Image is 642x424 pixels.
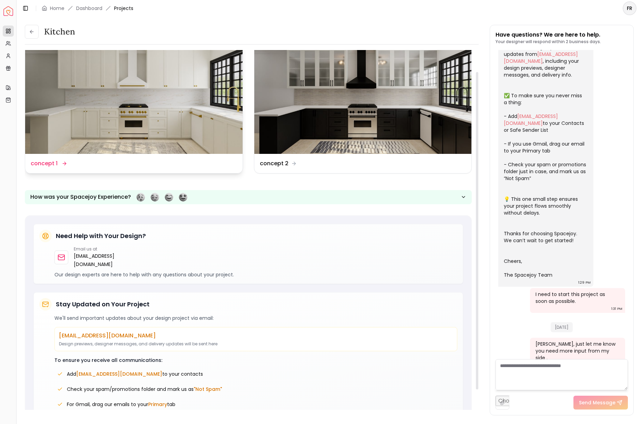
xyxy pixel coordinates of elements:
p: We'll send important updates about your design project via email: [54,315,457,322]
p: Email us at [74,246,147,252]
a: [EMAIL_ADDRESS][DOMAIN_NAME] [504,51,578,65]
button: FR [623,1,636,15]
span: Projects [114,5,133,12]
a: [EMAIL_ADDRESS][DOMAIN_NAME] [504,113,558,127]
p: Design previews, designer messages, and delivery updates will be sent here [59,341,453,347]
div: I need to start this project as soon as possible. [536,291,618,305]
span: [EMAIL_ADDRESS][DOMAIN_NAME] [76,371,162,377]
p: Our design experts are here to help with any questions about your project. [54,271,457,278]
img: concept 1 [25,31,243,154]
a: Spacejoy [3,6,13,16]
div: 1:29 PM [578,279,591,286]
dd: concept 2 [260,159,288,168]
span: Check your spam/promotions folder and mark us as [67,386,222,393]
span: "Not Spam" [194,386,222,393]
a: Home [50,5,64,12]
div: [PERSON_NAME], just let me know you need more input from my side . [536,341,618,361]
span: [DATE] [551,322,573,332]
span: Add to your contacts [67,371,203,377]
p: [EMAIL_ADDRESS][DOMAIN_NAME] [59,332,453,340]
dd: concept 1 [31,159,58,168]
h5: Stay Updated on Your Project [56,299,150,309]
p: Have questions? We are here to help. [496,31,601,39]
p: Your designer will respond within 2 business days. [496,39,601,45]
a: Dashboard [76,5,102,12]
p: How was your Spacejoy Experience? [30,193,131,201]
img: Spacejoy Logo [3,6,13,16]
nav: breadcrumb [42,5,133,12]
span: FR [623,2,636,14]
a: concept 2concept 2 [254,31,472,174]
p: To ensure you receive all communications: [54,357,457,364]
a: concept 1concept 1 [25,31,243,174]
img: concept 2 [254,31,472,154]
a: [EMAIL_ADDRESS][DOMAIN_NAME] [74,252,147,268]
button: How was your Spacejoy Experience?Feeling terribleFeeling badFeeling goodFeeling awesome [25,190,472,204]
h3: Kitchen [44,26,75,37]
h5: Need Help with Your Design? [56,231,146,241]
div: 1:31 PM [611,305,622,312]
span: For Gmail, drag our emails to your tab [67,401,175,408]
span: Primary [148,401,167,408]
